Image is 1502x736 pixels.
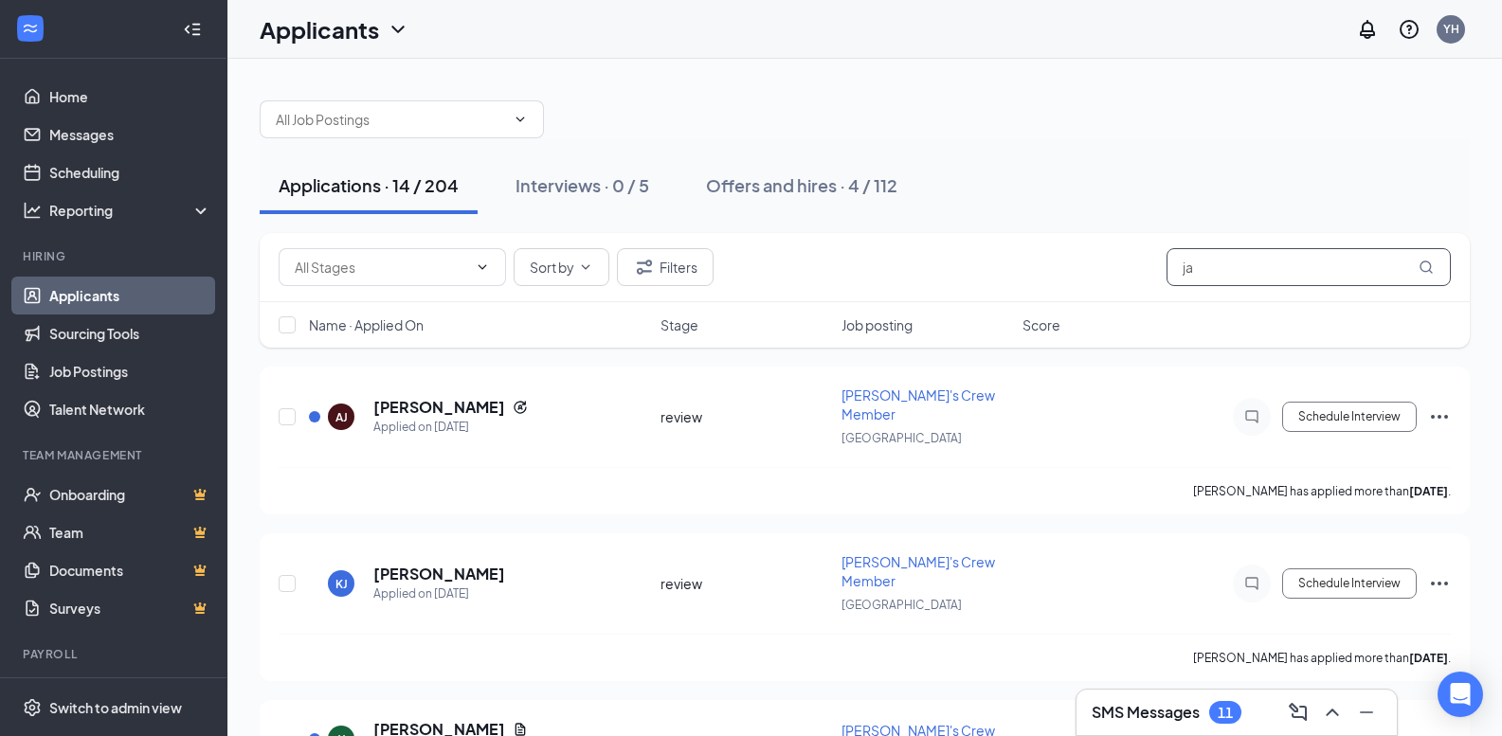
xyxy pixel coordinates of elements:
[1282,402,1417,432] button: Schedule Interview
[841,431,962,445] span: [GEOGRAPHIC_DATA]
[516,173,649,197] div: Interviews · 0 / 5
[841,598,962,612] span: [GEOGRAPHIC_DATA]
[183,20,202,39] svg: Collapse
[1282,568,1417,599] button: Schedule Interview
[260,13,379,45] h1: Applicants
[1398,18,1421,41] svg: QuestionInfo
[49,314,211,352] a: Sourcing Tools
[49,698,182,717] div: Switch to admin view
[23,201,42,220] svg: Analysis
[617,248,714,286] button: Filter Filters
[1409,484,1448,498] b: [DATE]
[1428,405,1451,428] svg: Ellipses
[1438,672,1483,717] div: Open Intercom Messenger
[23,646,208,662] div: Payroll
[49,78,211,116] a: Home
[1317,697,1348,727] button: ChevronUp
[335,576,348,592] div: KJ
[1167,248,1451,286] input: Search in applications
[1092,702,1200,723] h3: SMS Messages
[23,248,208,264] div: Hiring
[49,390,211,428] a: Talent Network
[475,260,490,275] svg: ChevronDown
[1193,650,1451,666] p: [PERSON_NAME] has applied more than .
[49,116,211,153] a: Messages
[1240,409,1263,424] svg: ChatInactive
[841,553,995,589] span: [PERSON_NAME]'s Crew Member
[1240,576,1263,591] svg: ChatInactive
[1022,315,1060,334] span: Score
[633,256,656,278] svg: Filter
[387,18,409,41] svg: ChevronDown
[21,19,40,38] svg: WorkstreamLogo
[1351,697,1382,727] button: Minimize
[49,551,211,589] a: DocumentsCrown
[513,112,528,127] svg: ChevronDown
[661,574,830,593] div: review
[1356,18,1379,41] svg: Notifications
[1321,701,1344,724] svg: ChevronUp
[23,698,42,717] svg: Settings
[49,277,211,314] a: Applicants
[1283,697,1313,727] button: ComposeMessage
[373,397,505,418] h5: [PERSON_NAME]
[1355,701,1378,724] svg: Minimize
[23,447,208,463] div: Team Management
[513,400,528,415] svg: Reapply
[514,248,609,286] button: Sort byChevronDown
[661,315,698,334] span: Stage
[1443,21,1459,37] div: YH
[706,173,897,197] div: Offers and hires · 4 / 112
[373,564,505,584] h5: [PERSON_NAME]
[335,409,348,425] div: AJ
[49,201,212,220] div: Reporting
[276,109,505,130] input: All Job Postings
[841,386,995,422] span: [PERSON_NAME]'s Crew Member
[373,584,505,603] div: Applied on [DATE]
[49,589,211,627] a: SurveysCrown
[1419,260,1434,275] svg: MagnifyingGlass
[1409,651,1448,665] b: [DATE]
[661,407,830,426] div: review
[1287,701,1310,724] svg: ComposeMessage
[1193,483,1451,499] p: [PERSON_NAME] has applied more than .
[49,352,211,390] a: Job Postings
[309,315,424,334] span: Name · Applied On
[49,513,211,551] a: TeamCrown
[49,476,211,513] a: OnboardingCrown
[1428,572,1451,595] svg: Ellipses
[841,315,913,334] span: Job posting
[49,153,211,191] a: Scheduling
[279,173,459,197] div: Applications · 14 / 204
[295,257,467,278] input: All Stages
[373,418,528,437] div: Applied on [DATE]
[578,260,593,275] svg: ChevronDown
[49,674,211,712] a: PayrollCrown
[530,260,574,274] span: Sort by
[1218,705,1233,721] div: 11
